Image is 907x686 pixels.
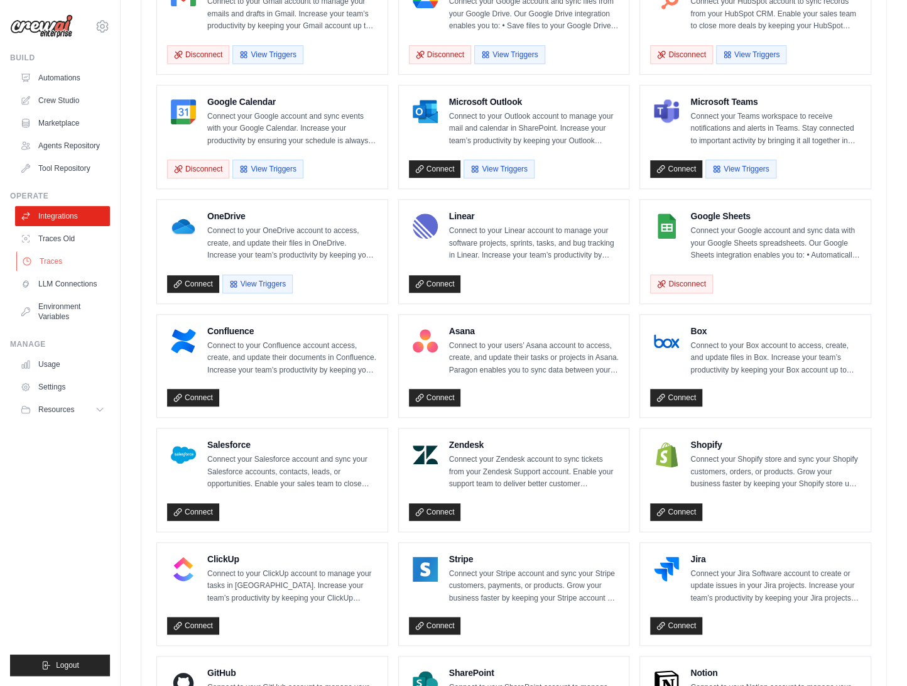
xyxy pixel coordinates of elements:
[15,229,110,249] a: Traces Old
[15,113,110,133] a: Marketplace
[449,553,619,565] h4: Stripe
[207,340,377,377] p: Connect to your Confluence account access, create, and update their documents in Confluence. Incr...
[690,340,861,377] p: Connect to your Box account to access, create, and update files in Box. Increase your team’s prod...
[716,45,786,64] button: View Triggers
[167,617,219,634] a: Connect
[38,405,74,415] span: Resources
[449,454,619,491] p: Connect your Zendesk account to sync tickets from your Zendesk Support account. Enable your suppo...
[690,95,861,108] h4: Microsoft Teams
[690,111,861,148] p: Connect your Teams workspace to receive notifications and alerts in Teams. Stay connected to impo...
[449,325,619,337] h4: Asana
[56,660,79,670] span: Logout
[690,325,861,337] h4: Box
[690,568,861,605] p: Connect your Jira Software account to create or update issues in your Jira projects. Increase you...
[207,667,377,679] h4: GitHub
[15,274,110,294] a: LLM Connections
[413,442,438,467] img: Zendesk Logo
[449,667,619,679] h4: SharePoint
[449,340,619,377] p: Connect to your users’ Asana account to access, create, and update their tasks or projects in Asa...
[15,400,110,420] button: Resources
[167,160,229,178] button: Disconnect
[650,389,702,406] a: Connect
[171,99,196,124] img: Google Calendar Logo
[15,297,110,327] a: Environment Variables
[705,160,776,178] button: View Triggers
[10,655,110,676] button: Logout
[449,438,619,451] h4: Zendesk
[690,667,861,679] h4: Notion
[171,557,196,582] img: ClickUp Logo
[15,354,110,374] a: Usage
[222,275,293,293] button: View Triggers
[15,206,110,226] a: Integrations
[690,225,861,262] p: Connect your Google account and sync data with your Google Sheets spreadsheets. Our Google Sheets...
[690,210,861,222] h4: Google Sheets
[232,45,303,64] button: View Triggers
[15,68,110,88] a: Automations
[167,45,229,64] button: Disconnect
[167,389,219,406] a: Connect
[449,225,619,262] p: Connect to your Linear account to manage your software projects, sprints, tasks, and bug tracking...
[409,503,461,521] a: Connect
[650,45,712,64] button: Disconnect
[15,377,110,397] a: Settings
[171,442,196,467] img: Salesforce Logo
[10,191,110,201] div: Operate
[10,14,73,38] img: Logo
[167,503,219,521] a: Connect
[207,95,377,108] h4: Google Calendar
[654,214,679,239] img: Google Sheets Logo
[449,210,619,222] h4: Linear
[654,329,679,354] img: Box Logo
[409,389,461,406] a: Connect
[16,251,111,271] a: Traces
[449,95,619,108] h4: Microsoft Outlook
[207,553,377,565] h4: ClickUp
[650,275,712,293] button: Disconnect
[207,111,377,148] p: Connect your Google account and sync events with your Google Calendar. Increase your productivity...
[207,210,377,222] h4: OneDrive
[654,99,679,124] img: Microsoft Teams Logo
[207,568,377,605] p: Connect to your ClickUp account to manage your tasks in [GEOGRAPHIC_DATA]. Increase your team’s p...
[207,454,377,491] p: Connect your Salesforce account and sync your Salesforce accounts, contacts, leads, or opportunit...
[15,136,110,156] a: Agents Repository
[464,160,534,178] button: View Triggers
[413,329,438,354] img: Asana Logo
[654,442,679,467] img: Shopify Logo
[409,45,471,64] button: Disconnect
[654,557,679,582] img: Jira Logo
[690,454,861,491] p: Connect your Shopify store and sync your Shopify customers, orders, or products. Grow your busine...
[207,325,377,337] h4: Confluence
[413,99,438,124] img: Microsoft Outlook Logo
[207,438,377,451] h4: Salesforce
[409,617,461,634] a: Connect
[449,568,619,605] p: Connect your Stripe account and sync your Stripe customers, payments, or products. Grow your busi...
[413,214,438,239] img: Linear Logo
[409,160,461,178] a: Connect
[650,617,702,634] a: Connect
[207,225,377,262] p: Connect to your OneDrive account to access, create, and update their files in OneDrive. Increase ...
[690,553,861,565] h4: Jira
[409,275,461,293] a: Connect
[167,275,219,293] a: Connect
[650,160,702,178] a: Connect
[171,329,196,354] img: Confluence Logo
[474,45,545,64] button: View Triggers
[413,557,438,582] img: Stripe Logo
[10,53,110,63] div: Build
[15,90,110,111] a: Crew Studio
[232,160,303,178] button: View Triggers
[15,158,110,178] a: Tool Repository
[650,503,702,521] a: Connect
[171,214,196,239] img: OneDrive Logo
[449,111,619,148] p: Connect to your Outlook account to manage your mail and calendar in SharePoint. Increase your tea...
[10,339,110,349] div: Manage
[690,438,861,451] h4: Shopify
